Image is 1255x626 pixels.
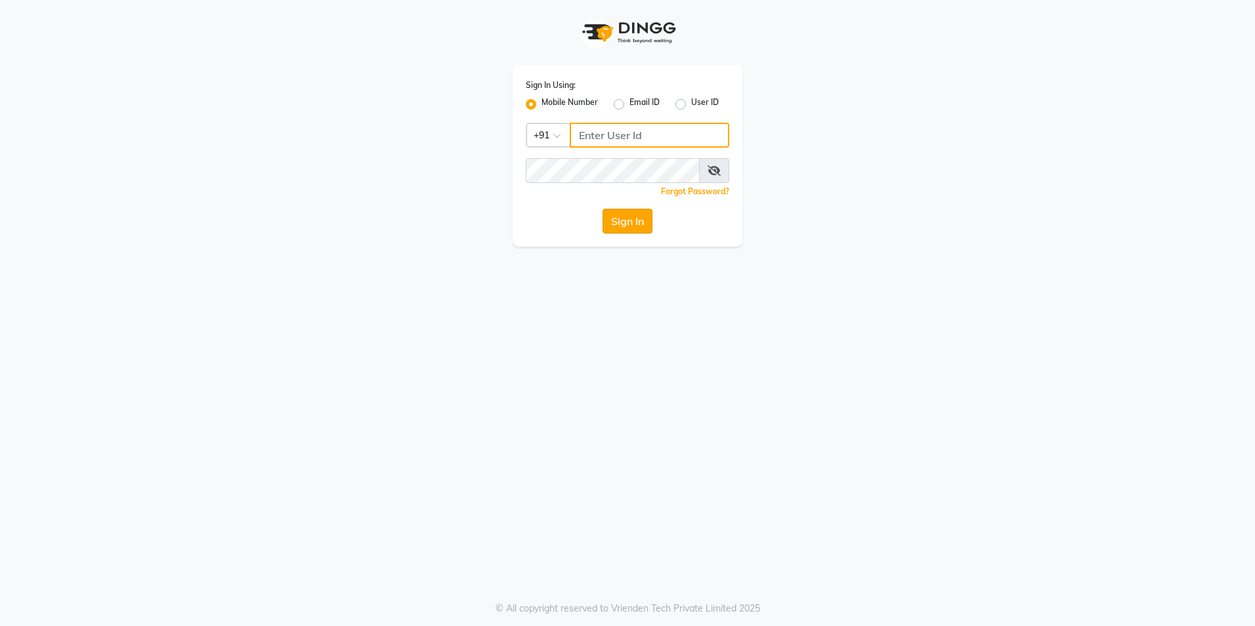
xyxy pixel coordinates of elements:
label: Email ID [629,96,660,112]
label: User ID [691,96,719,112]
label: Sign In Using: [526,79,576,91]
a: Forgot Password? [661,186,729,196]
input: Username [570,123,729,148]
label: Mobile Number [542,96,598,112]
button: Sign In [603,209,652,234]
input: Username [526,158,700,183]
img: logo1.svg [575,13,680,52]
